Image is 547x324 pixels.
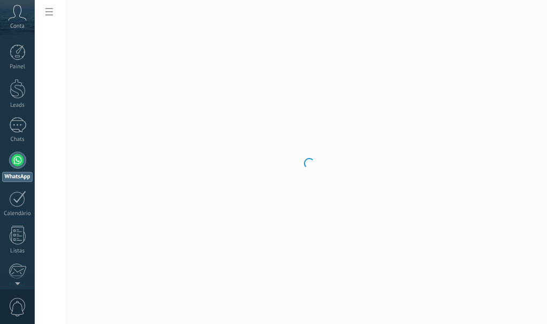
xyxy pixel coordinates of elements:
div: WhatsApp [2,172,33,182]
div: Calendário [2,210,33,217]
span: Conta [10,23,25,30]
div: Listas [2,248,33,255]
div: Leads [2,102,33,109]
div: Painel [2,64,33,70]
div: Chats [2,136,33,143]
